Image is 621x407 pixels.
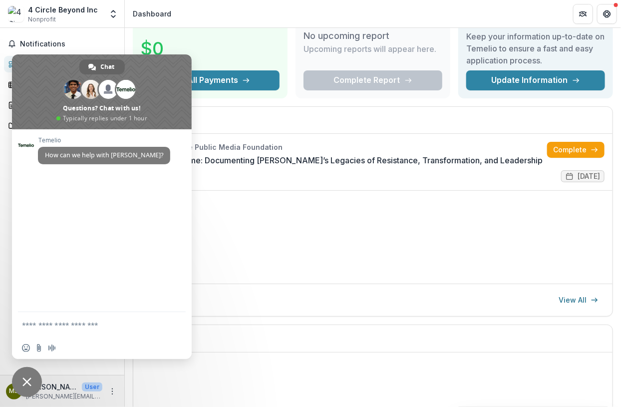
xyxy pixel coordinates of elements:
[129,6,175,21] nav: breadcrumb
[20,40,116,48] span: Notifications
[141,35,216,62] h3: $0
[101,59,115,74] span: Chat
[141,115,605,134] h2: Proposals
[304,43,436,55] p: Upcoming reports will appear here.
[133,8,171,19] div: Dashboard
[48,344,56,352] span: Audio message
[8,6,24,22] img: 4 Circle Beyond Inc
[4,97,120,113] a: Proposals
[141,154,543,166] a: Journeys Home: Documenting [PERSON_NAME]’s Legacies of Resistance, Transformation, and Leadership
[4,36,120,52] button: Notifications
[38,137,170,144] span: Temelio
[82,383,102,392] p: User
[12,367,42,397] div: Close chat
[4,117,120,134] a: Documents
[141,70,280,90] button: See All Payments
[45,151,163,159] span: How can we help with [PERSON_NAME]?
[106,386,118,398] button: More
[28,4,98,15] div: 4 Circle Beyond Inc
[4,56,120,72] a: Dashboard
[9,388,19,395] div: Margo Schall
[26,392,102,401] p: [PERSON_NAME][EMAIL_ADDRESS][DOMAIN_NAME]
[141,333,605,352] h2: Tasks
[4,76,120,93] a: Tasks
[573,4,593,24] button: Partners
[466,30,605,66] h3: Keep your information up-to-date on Temelio to ensure a fast and easy application process.
[22,344,30,352] span: Insert an emoji
[35,344,43,352] span: Send a file
[466,70,605,90] a: Update Information
[22,321,160,330] textarea: Compose your message...
[304,30,389,41] h3: No upcoming report
[26,382,78,392] p: [PERSON_NAME]
[28,15,56,24] span: Nonprofit
[597,4,617,24] button: Get Help
[106,4,120,24] button: Open entity switcher
[79,59,125,74] div: Chat
[547,142,605,158] a: Complete
[553,292,605,308] a: View All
